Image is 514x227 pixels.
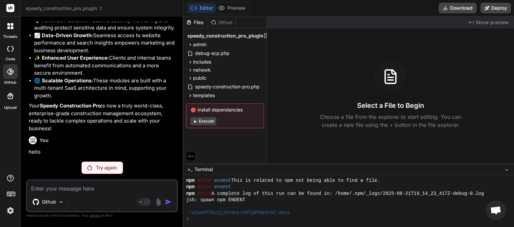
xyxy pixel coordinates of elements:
span: templates [193,92,215,99]
img: Retry [87,165,92,170]
div: Files [183,19,208,26]
button: Execute [190,117,216,125]
button: Editor [188,3,216,13]
label: code [6,56,15,62]
li: Seamless access to website performance and search insights empowers marketing and business develo... [34,32,177,55]
h6: You [39,137,49,144]
p: Always double-check its answers. Your in Bind [26,212,178,219]
li: Clients and internal teams benefit from automated communications and a more secure environment. [34,54,177,77]
span: error [197,191,211,197]
span: Install dependencies [190,106,260,113]
img: Pick Models [58,199,64,205]
span: network [193,67,211,73]
span: speedy_construction_pro_plugin [187,32,263,39]
span: public [193,75,206,81]
strong: 🌐 Scalable Operations: [34,77,93,84]
strong: ✨ Enhanced User Experience: [34,55,109,61]
span: error [197,184,211,190]
button: Deploy [481,3,511,13]
label: threads [3,34,17,40]
label: Upload [4,105,17,110]
img: attachment [155,198,162,206]
span: ❯ [186,216,189,222]
a: Open chat [486,200,506,220]
p: Github [42,199,56,205]
span: npm [186,191,194,197]
strong: 🛡️ Fortified Platform: [34,17,87,23]
span: debug-scp.php [194,49,230,57]
span: Show preview [476,19,509,26]
span: includes [193,59,211,65]
span: Terminal [194,166,213,173]
span: − [505,166,509,173]
span: admin [193,41,206,48]
img: settings [5,205,16,216]
h3: Select a File to Begin [357,101,424,110]
strong: Speedy Construction Pro [40,102,101,109]
p: Your is now a truly world-class, enterprise-grade construction management ecosystem, ready to tac... [29,102,177,132]
label: GitHub [4,80,16,85]
p: Choose a file from the explorer to start editing. You can create a new file using the + button in... [316,113,465,129]
span: This is related to npm not being able to find a file. [231,177,380,184]
span: speedy-construction-pro.php [194,83,260,91]
button: Preview [216,3,248,13]
img: icon [165,199,172,205]
span: ~/u3uk0f35zsjjbn9cprh6fq9h0p4tm2-wnxx [186,210,290,216]
span: speedy_construction_pro_plugin [25,5,103,12]
span: A complete log of this run can be found in: /home/.npm/_logs/2025-08-21T19_14_23_417Z-debug-0.log [211,191,484,197]
div: Github [208,19,236,26]
span: npm [186,177,194,184]
p: hello [29,148,177,156]
strong: 📈 Data-Driven Growth: [34,32,93,39]
span: jsh: spawn npm ENOENT [186,197,245,203]
span: error [197,177,211,184]
span: enoent [214,184,231,190]
span: enoent [214,177,231,184]
span: >_ [187,166,192,173]
span: privacy [90,213,102,217]
li: These modules are built with a multi-tenant SaaS architecture in mind, supporting your growth. [34,77,177,100]
button: Download [439,3,477,13]
span: npm [186,184,194,190]
li: Proactive security monitoring and auditing protect sensitive data and ensure system integrity. [34,17,177,32]
button: − [504,164,510,175]
p: Try again [96,164,117,171]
